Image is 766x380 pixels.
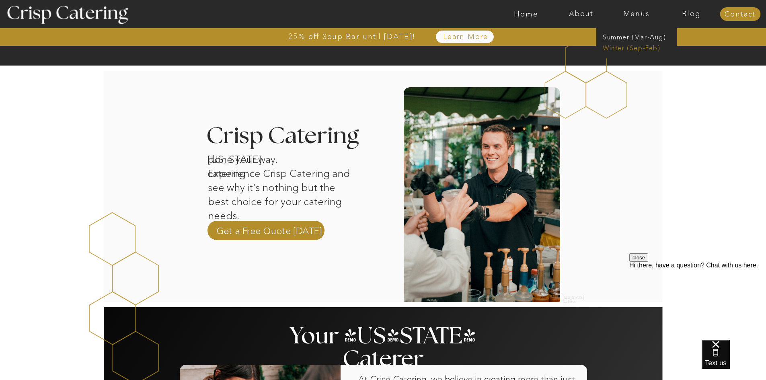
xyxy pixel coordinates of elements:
[629,253,766,350] iframe: podium webchat widget prompt
[288,325,478,341] h2: Your [US_STATE] Caterer
[609,10,664,18] a: Menus
[206,125,380,148] h3: Crisp Catering
[603,33,675,40] a: Summer (Mar-Aug)
[664,10,719,18] a: Blog
[207,152,291,163] h1: [US_STATE] catering
[259,33,445,41] a: 25% off Soup Bar until [DATE]!
[208,152,355,203] p: done your way. Experience Crisp Catering and see why it’s nothing but the best choice for your ca...
[554,10,609,18] a: About
[216,224,322,236] a: Get a Free Quote [DATE]
[563,296,588,300] h2: [US_STATE] Caterer
[499,10,554,18] a: Home
[603,43,669,51] a: Winter (Sep-Feb)
[425,33,507,41] a: Learn More
[720,10,760,18] a: Contact
[702,340,766,380] iframe: podium webchat widget bubble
